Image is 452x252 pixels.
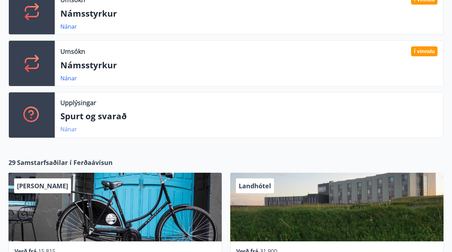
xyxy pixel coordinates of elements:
p: Spurt og svarað [60,110,438,122]
p: Umsókn [60,47,85,56]
p: Námsstyrkur [60,59,438,71]
span: Landhótel [239,182,271,190]
a: Nánar [60,23,77,30]
a: Nánar [60,125,77,133]
span: [PERSON_NAME] [17,182,68,190]
p: Upplýsingar [60,98,96,107]
p: Námsstyrkur [60,7,438,19]
span: 29 [8,158,16,167]
div: Í vinnslu [411,46,438,56]
span: Samstarfsaðilar í Ferðaávísun [17,158,113,167]
a: Nánar [60,74,77,82]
